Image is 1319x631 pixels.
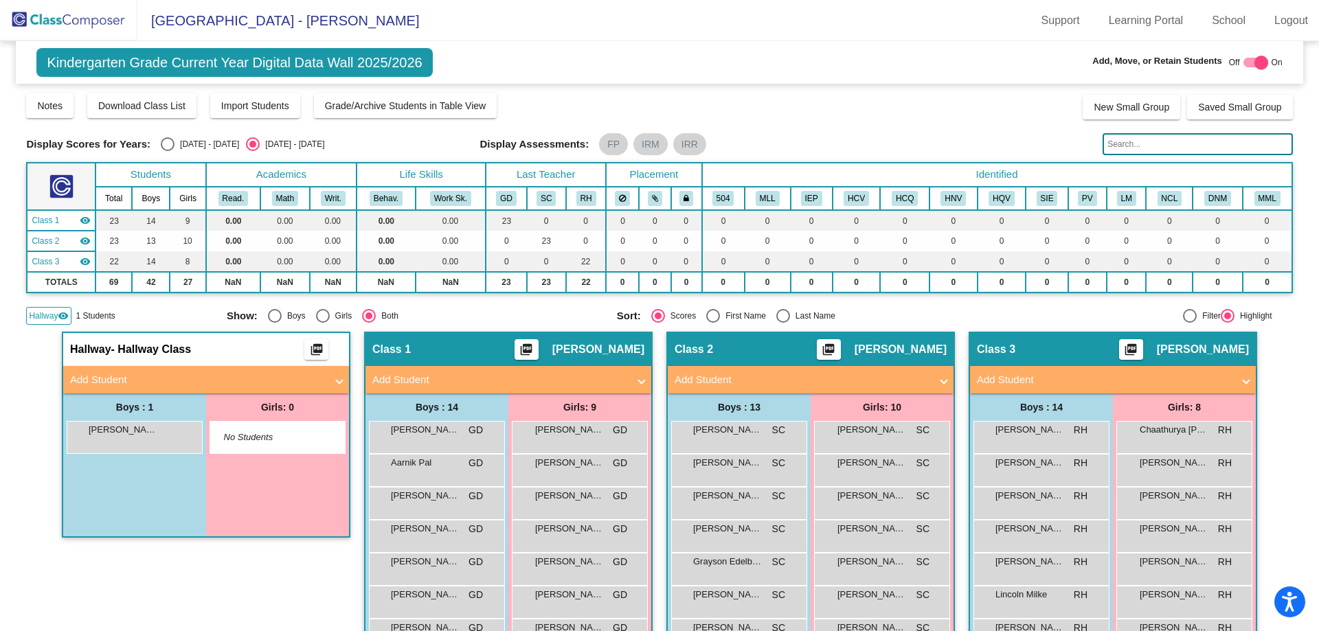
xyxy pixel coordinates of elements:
div: Girls [330,310,352,322]
span: [PERSON_NAME] [837,456,906,470]
button: Saved Small Group [1187,95,1292,119]
th: Keep with teacher [671,187,702,210]
span: [PERSON_NAME] [837,522,906,536]
mat-panel-title: Add Student [372,372,628,388]
span: [PERSON_NAME] [PERSON_NAME] [693,423,762,437]
button: PV [1078,191,1097,206]
td: 42 [132,272,170,292]
span: On [1272,56,1283,69]
span: [PERSON_NAME] [535,522,604,536]
td: 0 [880,210,929,231]
td: 0 [702,272,745,292]
td: 0 [978,251,1026,272]
td: 0 [791,210,833,231]
td: 0 [639,210,670,231]
mat-chip: IRM [633,133,668,155]
th: Ginger Donohue [486,187,526,210]
span: GD [469,456,483,470]
mat-panel-title: Add Student [70,372,326,388]
button: New Small Group [1083,95,1180,119]
th: Hi-Cap - Verbal Qualification [833,187,881,210]
td: 0.00 [206,251,260,272]
td: NaN [260,272,310,292]
div: Girls: 8 [1113,393,1256,421]
div: [DATE] - [DATE] [260,138,324,150]
span: [PERSON_NAME] [535,555,604,569]
span: GD [613,555,627,569]
span: GD [613,522,627,536]
span: [PERSON_NAME] [693,489,762,503]
td: 0 [1107,231,1146,251]
td: 0 [1193,272,1243,292]
td: 0 [791,272,833,292]
span: RH [1074,522,1087,536]
td: 0 [1193,210,1243,231]
td: 0 [606,231,639,251]
button: Math [272,191,298,206]
td: 0.00 [206,210,260,231]
span: [PERSON_NAME] [535,456,604,470]
td: 0 [566,210,606,231]
a: School [1201,10,1256,32]
td: 0 [671,231,702,251]
span: Hallway [29,310,58,322]
td: 0 [833,231,881,251]
td: 14 [132,210,170,231]
span: RH [1218,489,1232,503]
div: Boys : 1 [63,393,206,421]
span: Sort: [617,310,641,322]
td: 0 [833,210,881,231]
button: Grade/Archive Students in Table View [314,93,497,118]
mat-chip: FP [599,133,628,155]
td: 0.00 [416,251,486,272]
mat-icon: visibility [80,215,91,226]
span: GD [613,456,627,470]
span: [PERSON_NAME] [1140,522,1208,536]
div: Last Name [790,310,835,322]
th: New to CLE [1146,187,1193,210]
span: [GEOGRAPHIC_DATA] - [PERSON_NAME] [137,10,419,32]
span: [PERSON_NAME] [837,423,906,437]
div: Boys : 14 [970,393,1113,421]
span: GD [469,489,483,503]
td: 0 [606,251,639,272]
span: Show: [227,310,258,322]
td: Ginger Donohue - No Class Name [27,210,95,231]
div: Scores [665,310,696,322]
span: Saved Small Group [1198,102,1281,113]
button: IEP [801,191,822,206]
td: 0 [745,251,791,272]
td: 0 [1243,210,1292,231]
td: 27 [170,272,205,292]
span: [PERSON_NAME] [552,343,644,356]
span: [PERSON_NAME] [837,489,906,503]
div: Both [376,310,398,322]
td: 0.00 [206,231,260,251]
span: Class 1 [372,343,411,356]
button: HQV [989,191,1015,206]
td: 0 [1107,210,1146,231]
span: [PERSON_NAME] [855,343,947,356]
td: 0 [833,251,881,272]
span: [PERSON_NAME] [995,522,1064,536]
td: 0.00 [416,231,486,251]
mat-icon: visibility [58,310,69,321]
span: Chaathurya [PERSON_NAME] [1140,423,1208,437]
button: HCV [844,191,869,206]
th: Life Skills [357,163,486,187]
mat-icon: picture_as_pdf [820,343,837,362]
td: 0.00 [357,210,416,231]
td: 0 [639,272,670,292]
td: 0 [1193,251,1243,272]
div: Girls: 10 [811,393,954,421]
button: DNM [1204,191,1231,206]
button: MML [1254,191,1281,206]
mat-icon: picture_as_pdf [1123,343,1139,362]
th: Hi Cap - Verbal & Quantitative Qualification [978,187,1026,210]
th: Placement [606,163,701,187]
td: 0 [929,272,978,292]
span: New Small Group [1094,102,1169,113]
mat-expansion-panel-header: Add Student [970,366,1256,393]
button: Print Students Details [1119,339,1143,360]
span: SC [916,489,929,503]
